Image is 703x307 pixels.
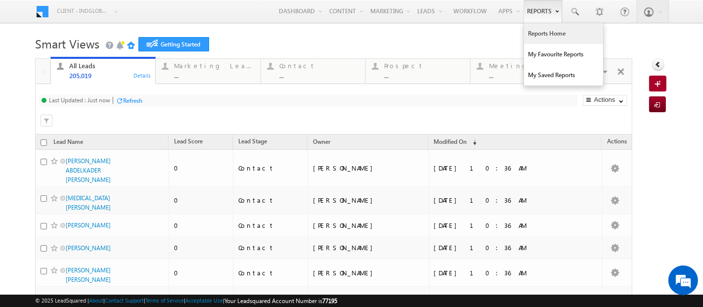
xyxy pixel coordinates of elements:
[365,59,471,84] a: Prospect...
[313,221,424,230] div: [PERSON_NAME]
[133,71,152,80] div: Details
[434,221,570,230] div: [DATE] 10:36 AM
[49,96,110,104] div: Last Updated : Just now
[238,221,303,230] div: Contact
[233,136,272,149] a: Lead Stage
[105,297,144,304] a: Contact Support
[434,243,570,252] div: [DATE] 10:36 AM
[174,62,255,70] div: Marketing Leads
[384,62,465,70] div: Prospect
[138,37,209,51] a: Getting Started
[174,221,228,230] div: 0
[469,138,477,146] span: (sorted descending)
[174,72,255,79] div: ...
[434,164,570,173] div: [DATE] 10:36 AM
[524,23,603,44] a: Reports Home
[434,268,570,277] div: [DATE] 10:36 AM
[174,196,228,205] div: 0
[524,65,603,86] a: My Saved Reports
[313,138,330,145] span: Owner
[238,268,303,277] div: Contact
[69,62,150,70] div: All Leads
[470,59,575,84] a: Meeting...
[50,57,156,85] a: All Leads205,019Details
[35,36,99,51] span: Smart Views
[429,136,482,149] a: Modified On (sorted descending)
[313,196,424,205] div: [PERSON_NAME]
[89,297,103,304] a: About
[434,196,570,205] div: [DATE] 10:36 AM
[279,72,360,79] div: ...
[279,62,360,70] div: Contact
[602,136,632,149] span: Actions
[238,164,303,173] div: Contact
[185,297,223,304] a: Acceptable Use
[145,297,184,304] a: Terms of Service
[66,244,111,252] a: [PERSON_NAME]
[66,221,111,229] a: [PERSON_NAME]
[238,196,303,205] div: Contact
[174,243,228,252] div: 0
[155,59,261,84] a: Marketing Leads...
[57,6,109,16] span: Client - indglobal2 (77195)
[238,243,303,252] div: Contact
[174,268,228,277] div: 0
[224,297,337,305] span: Your Leadsquared Account Number is
[41,139,47,146] input: Check all records
[489,62,570,70] div: Meeting
[489,72,570,79] div: ...
[524,44,603,65] a: My Favourite Reports
[123,97,142,104] div: Refresh
[238,137,267,145] span: Lead Stage
[434,138,467,145] span: Modified On
[174,164,228,173] div: 0
[313,268,424,277] div: [PERSON_NAME]
[322,297,337,305] span: 77195
[313,164,424,173] div: [PERSON_NAME]
[313,243,424,252] div: [PERSON_NAME]
[35,296,337,306] span: © 2025 LeadSquared | | | | |
[174,137,203,145] span: Lead Score
[69,72,150,79] div: 205,019
[384,72,465,79] div: ...
[66,194,111,211] a: [MEDICAL_DATA][PERSON_NAME]
[66,157,111,183] a: [PERSON_NAME] ABDELKADER [PERSON_NAME]
[169,136,208,149] a: Lead Score
[48,136,88,149] a: Lead Name
[66,266,111,283] a: [PERSON_NAME] [PERSON_NAME]
[261,59,366,84] a: Contact...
